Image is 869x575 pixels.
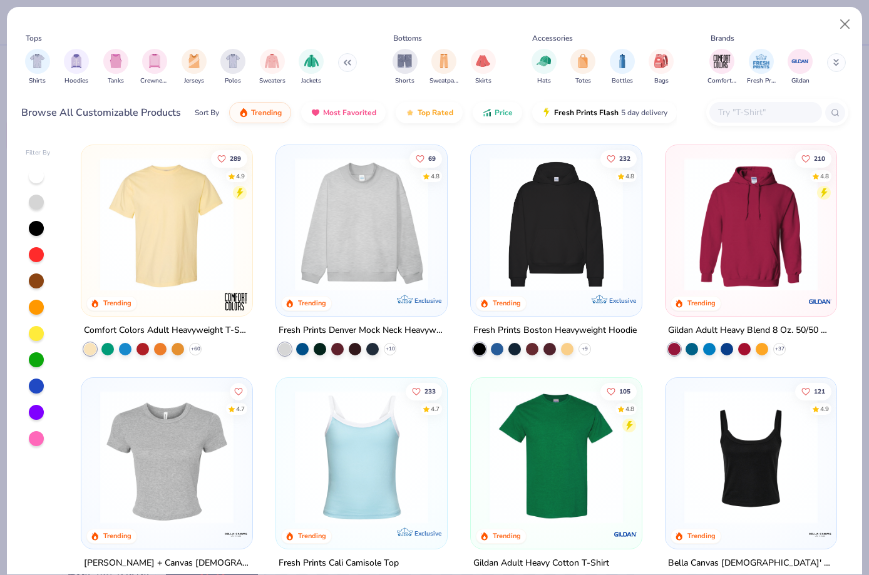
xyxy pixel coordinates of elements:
[532,49,557,86] button: filter button
[820,404,829,414] div: 4.9
[678,158,824,291] img: 01756b78-01f6-4cc6-8d8a-3c30c1a0c8ac
[707,49,736,86] button: filter button
[212,150,248,167] button: Like
[406,382,442,400] button: Like
[84,323,250,338] div: Comfort Colors Adult Heavyweight T-Shirt
[429,49,458,86] button: filter button
[625,404,634,414] div: 4.8
[25,49,50,86] div: filter for Shirts
[747,76,776,86] span: Fresh Prints
[220,49,245,86] button: filter button
[109,54,123,68] img: Tanks Image
[225,76,241,86] span: Polos
[473,555,609,571] div: Gildan Adult Heavy Cotton T-Shirt
[289,390,435,524] img: a25d9891-da96-49f3-a35e-76288174bf3a
[26,148,51,158] div: Filter By
[495,108,513,118] span: Price
[140,49,169,86] button: filter button
[30,54,44,68] img: Shirts Image
[301,102,386,123] button: Most Favorited
[814,155,825,161] span: 210
[537,54,551,68] img: Hats Image
[429,49,458,86] div: filter for Sweatpants
[747,49,776,86] div: filter for Fresh Prints
[788,49,813,86] button: filter button
[396,102,463,123] button: Top Rated
[600,382,637,400] button: Like
[619,388,630,394] span: 105
[711,33,734,44] div: Brands
[476,54,490,68] img: Skirts Image
[483,158,629,291] img: 91acfc32-fd48-4d6b-bdad-a4c1a30ac3fc
[795,382,831,400] button: Like
[807,289,832,314] img: Gildan logo
[108,76,124,86] span: Tanks
[182,49,207,86] div: filter for Jerseys
[64,76,88,86] span: Hoodies
[405,108,415,118] img: TopRated.gif
[600,150,637,167] button: Like
[299,49,324,86] div: filter for Jackets
[554,108,619,118] span: Fresh Prints Flash
[251,108,282,118] span: Trending
[239,108,249,118] img: trending.gif
[301,76,321,86] span: Jackets
[542,108,552,118] img: flash.gif
[668,555,834,571] div: Bella Canvas [DEMOGRAPHIC_DATA]' Micro Ribbed Scoop Tank
[707,49,736,86] div: filter for Comfort Colors
[395,76,414,86] span: Shorts
[140,76,169,86] span: Crewnecks
[429,76,458,86] span: Sweatpants
[140,49,169,86] div: filter for Crewnecks
[26,33,42,44] div: Tops
[717,105,813,120] input: Try "T-Shirt"
[148,54,162,68] img: Crewnecks Image
[431,404,440,414] div: 4.7
[795,150,831,167] button: Like
[237,171,245,181] div: 4.9
[289,158,435,291] img: f5d85501-0dbb-4ee4-b115-c08fa3845d83
[64,49,89,86] button: filter button
[230,155,242,161] span: 289
[103,49,128,86] button: filter button
[678,390,824,524] img: 8af284bf-0d00-45ea-9003-ce4b9a3194ad
[774,345,784,353] span: + 37
[570,49,595,86] div: filter for Totes
[437,54,451,68] img: Sweatpants Image
[820,171,829,181] div: 4.8
[475,76,491,86] span: Skirts
[576,54,590,68] img: Totes Image
[259,49,285,86] div: filter for Sweaters
[184,76,204,86] span: Jerseys
[25,49,50,86] button: filter button
[299,49,324,86] button: filter button
[279,555,399,571] div: Fresh Prints Cali Camisole Top
[649,49,674,86] div: filter for Bags
[833,13,857,36] button: Close
[649,49,674,86] button: filter button
[575,76,591,86] span: Totes
[64,49,89,86] div: filter for Hoodies
[428,155,436,161] span: 69
[94,390,240,524] img: aa15adeb-cc10-480b-b531-6e6e449d5067
[424,388,436,394] span: 233
[304,54,319,68] img: Jackets Image
[414,297,441,305] span: Exclusive
[237,404,245,414] div: 4.7
[323,108,376,118] span: Most Favorited
[431,171,440,181] div: 4.8
[483,390,629,524] img: db319196-8705-402d-8b46-62aaa07ed94f
[609,297,636,305] span: Exclusive
[393,49,418,86] div: filter for Shorts
[182,49,207,86] button: filter button
[230,382,248,400] button: Like
[224,289,249,314] img: Comfort Colors logo
[259,49,285,86] button: filter button
[224,521,249,546] img: Bella + Canvas logo
[712,52,731,71] img: Comfort Colors Image
[473,323,637,338] div: Fresh Prints Boston Heavyweight Hoodie
[615,54,629,68] img: Bottles Image
[747,49,776,86] button: filter button
[532,49,557,86] div: filter for Hats
[69,54,83,68] img: Hoodies Image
